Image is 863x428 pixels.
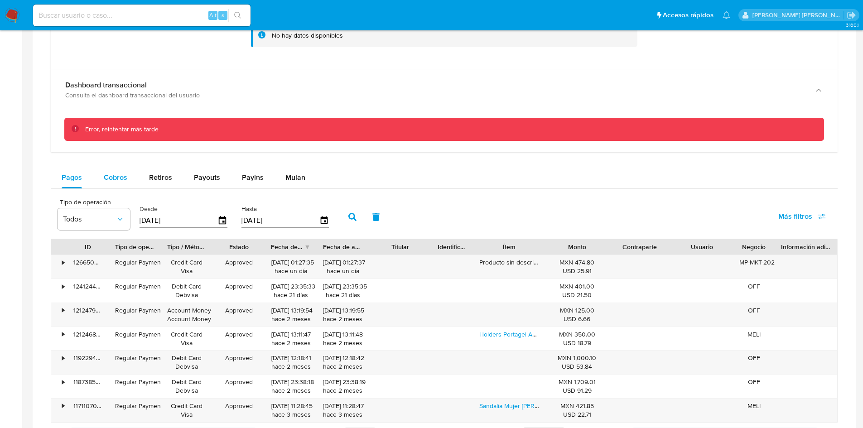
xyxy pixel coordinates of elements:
[228,9,247,22] button: search-icon
[663,10,714,20] span: Accesos rápidos
[222,11,224,19] span: s
[33,10,251,21] input: Buscar usuario o caso...
[846,21,858,29] span: 3.160.1
[723,11,730,19] a: Notificaciones
[752,11,844,19] p: ext_jesssali@mercadolibre.com.mx
[847,10,856,20] a: Salir
[209,11,217,19] span: Alt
